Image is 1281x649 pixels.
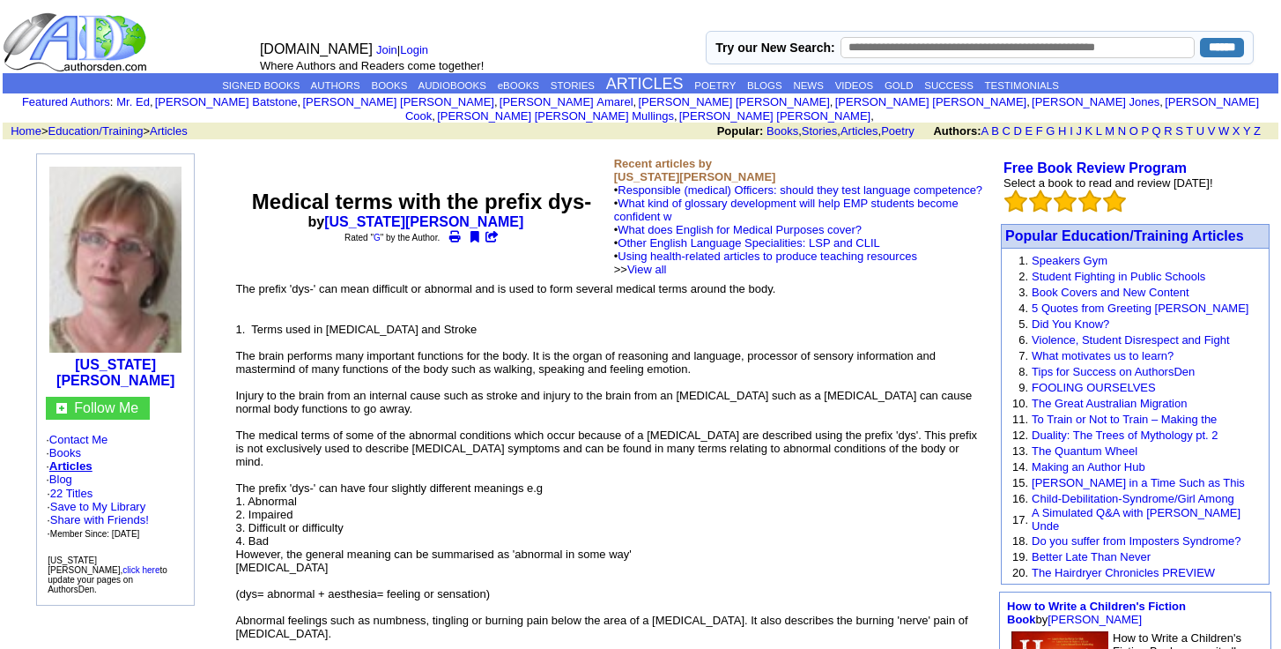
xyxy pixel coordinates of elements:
a: Follow Me [74,400,138,415]
font: • [614,223,917,276]
a: Z [1254,124,1261,138]
a: Q [1151,124,1160,138]
a: Poetry [881,124,914,138]
a: N [1118,124,1126,138]
a: [PERSON_NAME] Batstone [155,95,298,108]
a: Violence, Student Disrespect and Fight [1032,333,1230,347]
a: P [1141,124,1148,138]
a: SUCCESS [924,80,974,91]
div: 3. Difficult or difficulty [235,521,985,534]
a: L [1096,124,1102,138]
a: eBOOKS [498,80,539,91]
a: FOOLING OURSELVES [1032,381,1156,394]
a: To Train or Not to Train – Making the [1032,413,1217,426]
a: The Great Australian Migration [1032,397,1187,410]
a: Other English Language Specialities: LSP and CLIL [618,236,880,250]
a: Login [400,43,428,56]
a: How to Write a Children's Fiction Book [1007,600,1186,626]
a: G [374,233,381,242]
img: logo_ad.gif [3,11,151,73]
font: i [833,98,834,108]
font: i [300,98,302,108]
img: gc.jpg [56,403,67,414]
div: 4. Bad [235,534,985,548]
font: 7. [1018,349,1028,362]
a: Child-Debilitation-Syndrome/Girl Among [1032,492,1234,505]
font: Medical terms with the prefix dys- [252,190,591,213]
a: [PERSON_NAME] [PERSON_NAME] [679,109,870,123]
img: bigemptystars.png [1029,190,1052,213]
a: E [1025,124,1033,138]
a: K [1085,124,1093,138]
a: F [1036,124,1043,138]
a: Join [376,43,397,56]
a: STORIES [551,80,595,91]
div: The medical terms of some of the abnormal conditions which occur because of a [MEDICAL_DATA] are ... [235,429,985,468]
div: The prefix 'dys-' can have four slightly different meanings e.g [235,481,985,495]
a: [PERSON_NAME] [PERSON_NAME] [302,95,493,108]
a: click here [122,565,159,575]
a: [PERSON_NAME] [PERSON_NAME] [835,95,1026,108]
font: i [636,98,638,108]
a: AUTHORS [310,80,359,91]
b: Popular: [717,124,764,138]
a: What motivates us to learn? [1032,349,1174,362]
div: Injury to the brain from an internal cause such as stroke and injury to the brain from an [MEDICA... [235,389,985,415]
a: Speakers Gym [1032,254,1107,267]
font: i [678,112,679,122]
a: Featured Authors [22,95,110,108]
font: 16. [1012,492,1028,505]
b: [US_STATE][PERSON_NAME] [56,357,174,388]
font: > > [4,124,188,138]
a: Popular Education/Training Articles [1005,228,1244,243]
div: Abnormal feelings such as numbness, tingling or burning pain below the area of a [MEDICAL_DATA]. ... [235,614,985,640]
a: Did You Know? [1032,317,1109,331]
a: H [1058,124,1066,138]
a: Duality: The Trees of Mythology pt. 2 [1032,429,1218,442]
font: 5. [1018,317,1028,331]
a: B [991,124,999,138]
a: Education/Training [48,124,144,138]
a: Books [766,124,798,138]
a: Responsible (medical) Officers: should they test language competence? [618,183,982,197]
a: [US_STATE][PERSON_NAME] [324,214,523,229]
label: Try our New Search: [715,41,834,55]
font: , , , , , , , , , , [116,95,1259,123]
font: [DOMAIN_NAME] [260,41,373,56]
a: NEWS [793,80,824,91]
a: V [1208,124,1216,138]
a: What kind of glossary development will help EMP students become confident w [614,197,959,223]
a: G [1046,124,1055,138]
a: Making an Author Hub [1032,460,1145,474]
font: • >> [614,250,917,276]
b: Free Book Review Program [1003,160,1187,175]
a: View all [627,263,667,276]
font: 10. [1012,397,1028,410]
a: SIGNED BOOKS [222,80,300,91]
a: X [1233,124,1240,138]
a: Book Covers and New Content [1032,286,1188,299]
a: BLOGS [747,80,782,91]
font: The prefix 'dys-' can mean difficult or abnormal and is used to form several medical terms around... [235,282,775,295]
a: POETRY [694,80,736,91]
font: 9. [1018,381,1028,394]
a: The Hairdryer Chronicles PREVIEW [1032,566,1215,579]
a: I [1070,124,1073,138]
a: W [1218,124,1229,138]
a: 22 Titles [50,487,93,500]
div: The brain performs many important functions for the body. It is the organ of reasoning and langua... [235,349,985,376]
a: What does English for Medical Purposes cover? [618,223,862,236]
font: i [153,98,155,108]
font: Where Authors and Readers come together! [260,59,484,72]
a: Student Fighting in Public Schools [1032,270,1205,283]
a: [PERSON_NAME] [PERSON_NAME] [638,95,829,108]
a: U [1196,124,1204,138]
font: • [614,197,959,276]
font: | [376,43,434,56]
font: i [498,98,500,108]
font: 8. [1018,365,1028,378]
img: bigemptystars.png [1004,190,1027,213]
a: M [1105,124,1114,138]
